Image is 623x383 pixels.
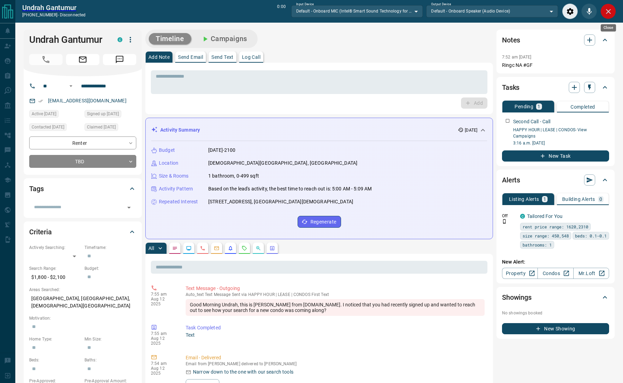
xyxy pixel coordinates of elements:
p: 1 [543,197,546,202]
svg: Calls [200,245,205,251]
p: 7:54 am [151,361,175,366]
div: Audio Settings [562,3,578,19]
p: Based on the lead's activity, the best time to reach out is: 5:00 AM - 5:09 AM [208,185,372,193]
button: New Task [502,150,609,162]
div: Showings [502,289,609,306]
p: Aug 12 2025 [151,336,175,346]
p: Location [159,159,178,167]
div: Activity Summary[DATE] [151,124,487,136]
div: Tue Aug 12 2025 [29,110,81,120]
div: Tasks [502,79,609,96]
p: Actively Searching: [29,244,81,251]
p: Building Alerts [562,197,595,202]
p: 7:52 am [DATE] [502,55,532,60]
div: Close [601,24,616,31]
h2: Tasks [502,82,519,93]
div: Good Morning Undrah, this is [PERSON_NAME] from [DOMAIN_NAME]. I noticed that you had recently si... [186,299,485,316]
p: Text Message - Outgoing [186,285,485,292]
p: Email from [PERSON_NAME] delivered to [PERSON_NAME] [186,361,485,366]
div: Mute [581,3,597,19]
a: Undrah Gantumur [22,3,86,12]
svg: Requests [242,245,247,251]
h2: Alerts [502,174,520,186]
p: 7:55 am [151,292,175,297]
p: Pending [515,104,533,109]
span: Claimed [DATE] [87,124,116,131]
svg: Email Verified [38,99,43,103]
p: Baths: [84,357,136,363]
p: 3:16 a.m. [DATE] [513,140,609,146]
svg: Opportunities [256,245,261,251]
span: Email [66,54,99,65]
p: Task Completed [186,324,485,331]
p: Motivation: [29,315,136,321]
label: Input Device [296,2,314,7]
span: size range: 450,548 [523,232,569,239]
div: Default - Onboard Speaker (Audio Device) [426,5,558,17]
div: Tue Aug 12 2025 [29,123,81,133]
div: Renter [29,136,136,149]
p: Activity Pattern [159,185,193,193]
div: condos.ca [118,37,122,42]
div: Criteria [29,224,136,240]
p: [DATE] [465,127,477,133]
h1: Undrah Gantumur [29,34,107,45]
p: Send Text [211,55,234,60]
div: condos.ca [520,214,525,219]
div: TBD [29,155,136,168]
p: Completed [571,104,595,109]
h2: Notes [502,34,520,46]
button: Regenerate [298,216,341,228]
p: Areas Searched: [29,287,136,293]
a: Property [502,268,538,279]
svg: Listing Alerts [228,245,233,251]
svg: Agent Actions [269,245,275,251]
svg: Push Notification Only [502,219,507,224]
p: Off [502,213,516,219]
svg: Lead Browsing Activity [186,245,192,251]
p: Email - Delivered [186,354,485,361]
p: Second Call - Call [513,118,550,125]
button: Open [67,82,75,90]
div: Tags [29,180,136,197]
p: Add Note [148,55,170,60]
p: New Alert: [502,258,609,266]
p: Log Call [242,55,260,60]
span: rent price range: 1620,2310 [523,223,588,230]
p: All [148,246,154,251]
p: Beds: [29,357,81,363]
h2: Showings [502,292,532,303]
label: Output Device [431,2,451,7]
div: Alerts [502,172,609,188]
span: Contacted [DATE] [32,124,64,131]
p: Aug 12 2025 [151,366,175,376]
p: Min Size: [84,336,136,342]
div: Tue Aug 12 2025 [84,110,136,120]
div: Default - Onboard MIC (Intel® Smart Sound Technology for Digital Microphones) [291,5,423,17]
p: [DEMOGRAPHIC_DATA][GEOGRAPHIC_DATA], [GEOGRAPHIC_DATA] [208,159,357,167]
p: 1 [537,104,540,109]
p: Activity Summary [160,126,200,134]
p: Search Range: [29,265,81,272]
a: HAPPY HOUR | LEASE | CONDOS- View Campaigns [513,127,587,139]
p: [DATE]-2100 [208,147,235,154]
p: Ringc NA #GF [502,62,609,69]
p: $1,800 - $2,100 [29,272,81,283]
p: [PHONE_NUMBER] - [22,12,86,18]
span: Active [DATE] [32,110,56,117]
p: 7:55 am [151,331,175,336]
p: [STREET_ADDRESS], [GEOGRAPHIC_DATA][DEMOGRAPHIC_DATA] [208,198,353,205]
p: Aug 12 2025 [151,297,175,306]
p: No showings booked [502,310,609,316]
p: 0 [599,197,602,202]
div: Notes [502,32,609,48]
svg: Notes [172,245,178,251]
p: [GEOGRAPHIC_DATA], [GEOGRAPHIC_DATA], [DEMOGRAPHIC_DATA][GEOGRAPHIC_DATA] [29,293,136,312]
span: disconnected [60,13,86,17]
a: Mr.Loft [573,268,609,279]
button: Campaigns [194,33,254,45]
p: Budget [159,147,175,154]
a: [EMAIL_ADDRESS][DOMAIN_NAME] [48,98,127,103]
p: Text [186,331,485,339]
